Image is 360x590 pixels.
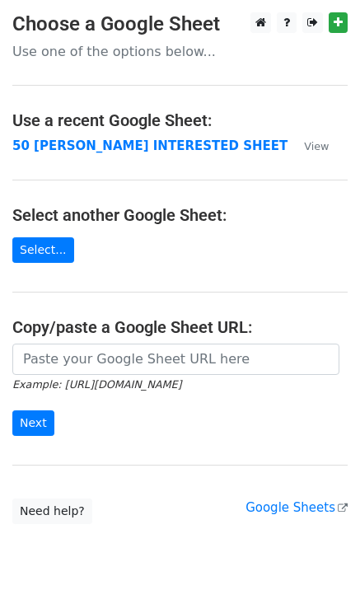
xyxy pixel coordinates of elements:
[12,317,348,337] h4: Copy/paste a Google Sheet URL:
[12,378,181,391] small: Example: [URL][DOMAIN_NAME]
[12,138,288,153] a: 50 [PERSON_NAME] INTERESTED SHEET
[12,110,348,130] h4: Use a recent Google Sheet:
[12,499,92,524] a: Need help?
[12,43,348,60] p: Use one of the options below...
[288,138,329,153] a: View
[12,12,348,36] h3: Choose a Google Sheet
[12,237,74,263] a: Select...
[12,344,339,375] input: Paste your Google Sheet URL here
[245,500,348,515] a: Google Sheets
[304,140,329,152] small: View
[12,410,54,436] input: Next
[12,205,348,225] h4: Select another Google Sheet:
